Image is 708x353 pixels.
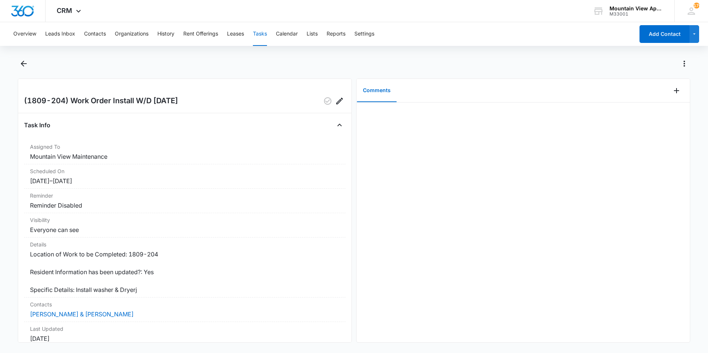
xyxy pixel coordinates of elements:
[30,334,340,343] dd: [DATE]
[24,297,345,322] div: Contacts[PERSON_NAME] & [PERSON_NAME]
[30,167,340,175] dt: Scheduled On
[30,143,340,151] dt: Assigned To
[45,22,75,46] button: Leads Inbox
[24,140,345,164] div: Assigned ToMountain View Maintenance
[30,250,340,294] dd: Location of Work to be Completed: 1809-204 Resident Information has been updated?: Yes Specific D...
[24,322,345,346] div: Last Updated[DATE]
[24,213,345,238] div: VisibilityEveryone can see
[357,79,397,102] button: Comments
[30,201,340,210] dd: Reminder Disabled
[84,22,106,46] button: Contacts
[639,25,689,43] button: Add Contact
[354,22,374,46] button: Settings
[334,119,345,131] button: Close
[30,152,340,161] dd: Mountain View Maintenance
[24,189,345,213] div: ReminderReminder Disabled
[18,58,29,70] button: Back
[694,3,699,9] span: 176
[13,22,36,46] button: Overview
[24,238,345,297] div: DetailsLocation of Work to be Completed: 1809-204 Resident Information has been updated?: Yes Spe...
[334,95,345,107] button: Edit
[610,11,664,17] div: account id
[671,85,682,97] button: Add Comment
[157,22,174,46] button: History
[30,300,340,308] dt: Contacts
[30,225,340,234] dd: Everyone can see
[24,164,345,189] div: Scheduled On[DATE]–[DATE]
[57,7,72,14] span: CRM
[30,192,340,199] dt: Reminder
[30,325,340,333] dt: Last Updated
[227,22,244,46] button: Leases
[115,22,148,46] button: Organizations
[24,121,50,130] h4: Task Info
[307,22,318,46] button: Lists
[327,22,345,46] button: Reports
[30,176,340,185] dd: [DATE] – [DATE]
[30,216,340,224] dt: Visibility
[30,310,134,318] a: [PERSON_NAME] & [PERSON_NAME]
[694,3,699,9] div: notifications count
[30,241,340,248] dt: Details
[610,6,664,11] div: account name
[678,58,690,70] button: Actions
[183,22,218,46] button: Rent Offerings
[24,95,178,107] h2: (1809-204) Work Order Install W/D [DATE]
[253,22,267,46] button: Tasks
[276,22,298,46] button: Calendar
